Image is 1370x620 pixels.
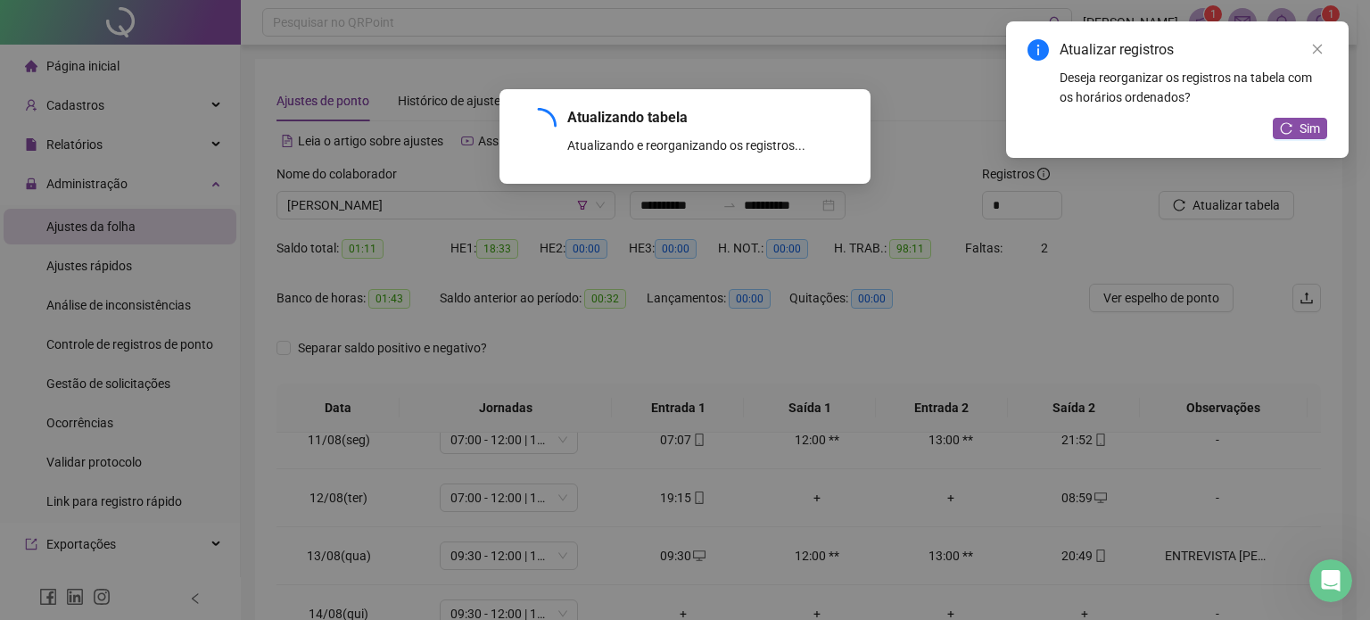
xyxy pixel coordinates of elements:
div: Atualizar registros [1060,39,1327,61]
iframe: Intercom live chat [1309,559,1352,602]
span: reload [1280,122,1292,135]
a: Close [1308,39,1327,59]
span: close [1311,43,1324,55]
span: Sim [1300,119,1320,138]
span: loading [519,106,558,145]
div: Atualizando e reorganizando os registros... [567,136,849,155]
div: Atualizando tabela [567,107,849,128]
div: Deseja reorganizar os registros na tabela com os horários ordenados? [1060,68,1327,107]
span: info-circle [1027,39,1049,61]
button: Sim [1273,118,1327,139]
